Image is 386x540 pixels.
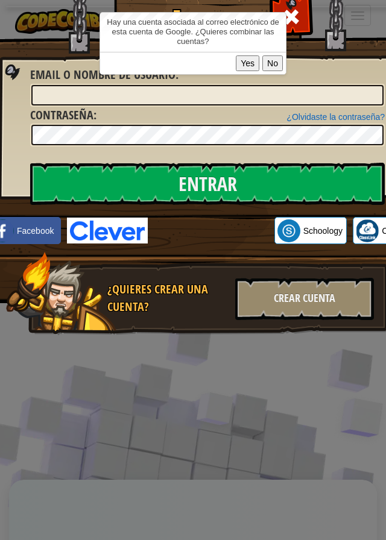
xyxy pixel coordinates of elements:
[107,17,279,46] span: Hay una cuenta asociada al correo electrónico de esta cuenta de Google. ¿Quieres combinar las cue...
[235,278,374,320] div: Crear Cuenta
[148,218,274,244] iframe: Botón de Acceder con Google
[236,55,259,71] button: Yes
[303,225,343,237] span: Schoology
[277,219,300,242] img: schoology.png
[30,66,179,84] label: :
[262,55,283,71] button: No
[286,112,385,122] a: ¿Olvidaste la contraseña?
[30,107,93,123] span: Contraseña
[30,66,176,83] span: Email o Nombre de usuario
[30,107,96,124] label: :
[30,163,385,205] input: Entrar
[67,218,148,243] img: clever-logo-blue.png
[117,7,271,28] h1: Entrar
[107,281,228,315] div: ¿Quieres crear una cuenta?
[17,225,54,237] span: Facebook
[356,219,379,242] img: classlink-logo-small.png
